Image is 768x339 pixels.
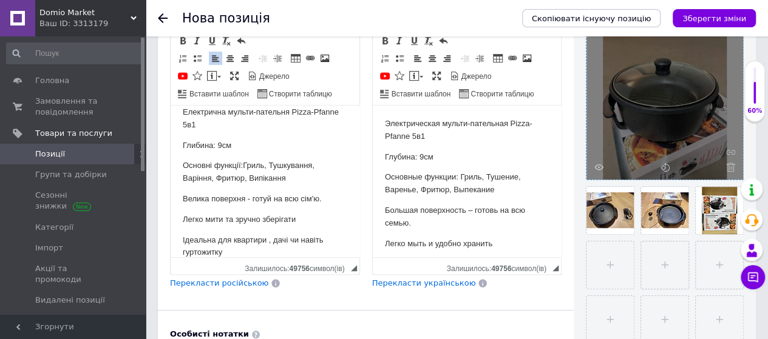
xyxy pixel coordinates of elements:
input: Пошук [6,42,143,64]
span: Перекласти українською [372,278,476,287]
a: Вставити/видалити нумерований список [378,52,392,65]
span: Сезонні знижки [35,190,112,212]
a: Додати відео з YouTube [378,69,392,82]
a: Вставити шаблон [176,87,251,100]
a: По центру [426,52,439,65]
a: По правому краю [440,52,454,65]
a: Видалити форматування [220,34,233,47]
a: Зменшити відступ [458,52,472,65]
button: Чат з покупцем [741,265,765,289]
button: Зберегти зміни [673,9,756,27]
span: Категорії [35,222,73,233]
a: Повернути (Ctrl+Z) [437,34,450,47]
p: Глибина: 9см [12,34,177,47]
span: Джерело [460,72,492,82]
a: Таблиця [491,52,505,65]
p: Основні функції: Гриль, Тушкування, Варіння, Фритюр, Випікання [12,54,177,79]
p: Электрическая мульти-пательная Pizza-Pfanne 5в1 [12,12,177,38]
a: Вставити/видалити маркований список [191,52,204,65]
body: Редактор, C90ECA0C-C4F5-4DF3-8CFE-5179A5445C29 [12,12,177,178]
div: Кiлькiсть символiв [447,261,552,273]
a: Зображення [318,52,331,65]
span: Видалені позиції [35,295,105,306]
a: Джерело [448,69,494,82]
span: Товари та послуги [35,128,112,139]
span: Джерело [257,72,290,82]
div: 60% [745,107,764,115]
span: Акції та промокоди [35,263,112,285]
a: Вставити іконку [191,69,204,82]
b: Особисті нотатки [170,329,249,338]
p: Глубина: 9см [12,45,177,58]
a: Курсив (Ctrl+I) [393,34,406,47]
a: Вставити/видалити нумерований список [176,52,189,65]
a: Збільшити відступ [473,52,486,65]
a: По правому краю [238,52,251,65]
a: Таблиця [289,52,302,65]
iframe: Редактор, C90ECA0C-C4F5-4DF3-8CFE-5179A5445C29 [373,106,562,257]
a: Створити таблицю [457,87,535,100]
a: Джерело [246,69,291,82]
p: Легко мити та зручно зберігати [12,108,177,121]
a: Повернути (Ctrl+Z) [234,34,248,47]
span: Вставити шаблон [390,89,451,99]
span: Імпорт [35,243,63,253]
span: Потягніть для зміни розмірів [351,265,357,271]
span: Створити таблицю [267,89,332,99]
div: Повернутися назад [158,13,168,23]
a: Вставити іконку [393,69,406,82]
a: Вставити шаблон [378,87,453,100]
p: Велика поверхня - готуй на всю сім'ю. [12,87,177,100]
body: Редактор, C0FB3AC6-F898-442A-B504-1715A90DBF54 [12,1,177,153]
span: Позиції [35,149,65,159]
i: Зберегти зміни [682,14,746,23]
a: Максимізувати [228,69,241,82]
span: Замовлення та повідомлення [35,96,112,118]
a: По центру [223,52,237,65]
span: Вставити шаблон [188,89,249,99]
div: Кiлькiсть символiв [245,261,350,273]
span: Перекласти російською [170,278,268,287]
p: Легко мыть и удобно хранить [12,132,177,145]
span: 49756 [289,264,309,273]
span: 49756 [491,264,511,273]
a: По лівому краю [411,52,424,65]
a: Вставити/Редагувати посилання (Ctrl+L) [304,52,317,65]
iframe: Редактор, C0FB3AC6-F898-442A-B504-1715A90DBF54 [171,106,359,257]
span: Головна [35,75,69,86]
a: Вставити повідомлення [205,69,223,82]
a: Підкреслений (Ctrl+U) [407,34,421,47]
span: Створити таблицю [469,89,534,99]
p: Ідеальна для квартири , дачі чи навіть гуртожитку [12,129,177,154]
a: По лівому краю [209,52,222,65]
a: Створити таблицю [256,87,334,100]
h1: Нова позиція [182,11,270,25]
p: Основные функции: Гриль, Тушение, Варенье, Фритюр, Выпекание [12,65,177,91]
a: Підкреслений (Ctrl+U) [205,34,219,47]
p: Електрична мульти-пательня Pizza-Pfanne 5в1 [12,1,177,26]
span: Скопіювати існуючу позицію [532,14,651,23]
span: Групи та добірки [35,169,107,180]
a: Вставити/Редагувати посилання (Ctrl+L) [506,52,519,65]
a: Видалити форматування [422,34,435,47]
a: Вставити/видалити маркований список [393,52,406,65]
span: Потягніть для зміни розмірів [552,265,559,271]
a: Зменшити відступ [256,52,270,65]
p: Большая поверхность – готовь на всю семью. [12,99,177,124]
button: Скопіювати існуючу позицію [522,9,661,27]
span: Domio Market [39,7,131,18]
a: Жирний (Ctrl+B) [378,34,392,47]
a: Вставити повідомлення [407,69,425,82]
a: Курсив (Ctrl+I) [191,34,204,47]
a: Додати відео з YouTube [176,69,189,82]
a: Зображення [520,52,534,65]
a: Жирний (Ctrl+B) [176,34,189,47]
a: Збільшити відступ [271,52,284,65]
div: 60% Якість заповнення [744,61,765,122]
a: Максимізувати [430,69,443,82]
div: Ваш ID: 3313179 [39,18,146,29]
